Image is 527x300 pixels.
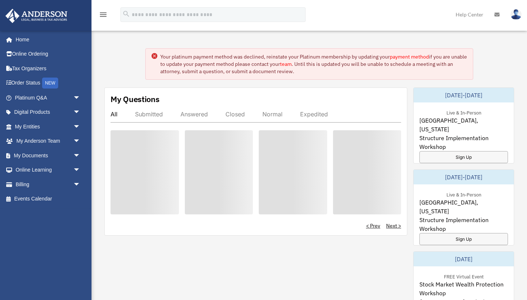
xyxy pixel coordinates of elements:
a: Home [5,32,88,47]
div: Submitted [135,110,163,118]
div: All [111,110,117,118]
div: Expedited [300,110,328,118]
a: Next > [386,222,401,229]
a: Tax Organizers [5,61,91,76]
div: FREE Virtual Event [438,272,490,280]
span: arrow_drop_down [73,119,88,134]
div: Closed [225,110,245,118]
a: Online Learningarrow_drop_down [5,163,91,177]
div: Live & In-Person [441,108,487,116]
span: arrow_drop_down [73,148,88,163]
span: arrow_drop_down [73,105,88,120]
a: Order StatusNEW [5,76,91,91]
a: Billingarrow_drop_down [5,177,91,192]
div: [DATE]-[DATE] [414,88,514,102]
img: Anderson Advisors Platinum Portal [3,9,70,23]
span: Stock Market Wealth Protection Workshop [419,280,508,297]
a: My Documentsarrow_drop_down [5,148,91,163]
span: [GEOGRAPHIC_DATA], [US_STATE] [419,198,508,215]
a: Events Calendar [5,192,91,206]
a: My Entitiesarrow_drop_down [5,119,91,134]
i: menu [99,10,108,19]
a: team [280,61,292,67]
div: My Questions [111,94,160,105]
div: Answered [180,110,208,118]
a: Digital Productsarrow_drop_down [5,105,91,120]
a: Online Ordering [5,47,91,61]
img: User Pic [511,9,522,20]
div: Live & In-Person [441,190,487,198]
a: menu [99,13,108,19]
span: [GEOGRAPHIC_DATA], [US_STATE] [419,116,508,134]
div: Normal [262,110,283,118]
span: Structure Implementation Workshop [419,215,508,233]
span: arrow_drop_down [73,163,88,178]
div: NEW [42,78,58,89]
span: arrow_drop_down [73,134,88,149]
a: Platinum Q&Aarrow_drop_down [5,90,91,105]
i: search [122,10,130,18]
a: < Prev [366,222,380,229]
div: [DATE] [414,252,514,266]
a: Sign Up [419,151,508,163]
span: arrow_drop_down [73,90,88,105]
a: My Anderson Teamarrow_drop_down [5,134,91,149]
a: Sign Up [419,233,508,245]
div: [DATE]-[DATE] [414,170,514,184]
a: payment method [390,53,429,60]
span: arrow_drop_down [73,177,88,192]
div: Your platinum payment method was declined, reinstate your Platinum membership by updating your if... [160,53,467,75]
span: Structure Implementation Workshop [419,134,508,151]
